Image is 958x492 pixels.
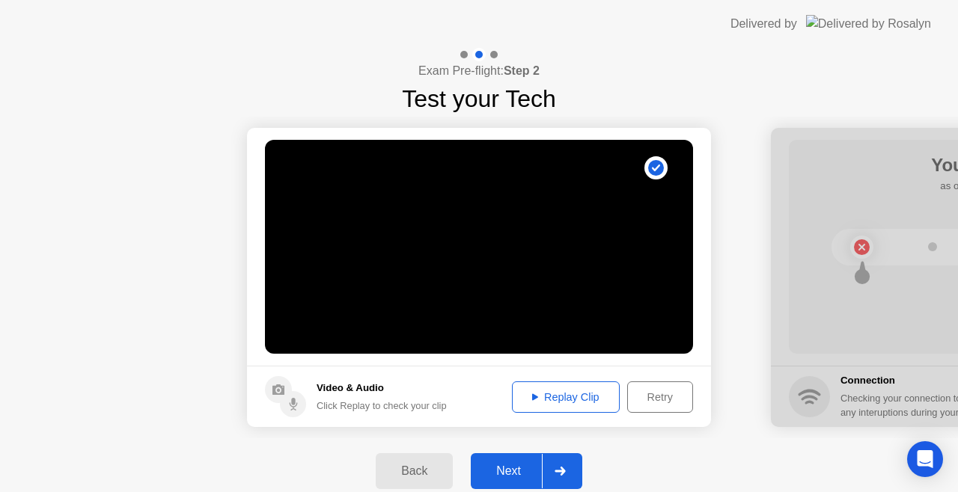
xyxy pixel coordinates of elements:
div: Back [380,464,448,478]
div: Retry [632,391,688,403]
div: Replay Clip [517,391,614,403]
div: Next [475,464,542,478]
div: Delivered by [730,15,797,33]
button: Replay Clip [512,381,620,413]
div: Click Replay to check your clip [317,399,447,413]
h4: Exam Pre-flight: [418,62,540,80]
button: Retry [627,381,693,413]
div: Open Intercom Messenger [907,441,943,477]
button: Back [376,453,453,489]
h5: Video & Audio [317,381,447,396]
h1: Test your Tech [402,81,556,117]
img: Delivered by Rosalyn [806,15,931,32]
button: Next [471,453,582,489]
b: Step 2 [504,64,540,77]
